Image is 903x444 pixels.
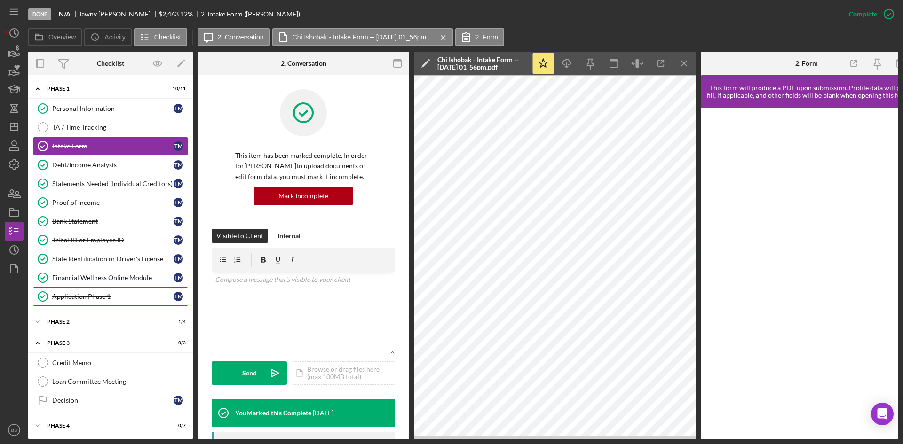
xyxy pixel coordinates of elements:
text: BS [11,428,17,433]
a: Bank StatementTM [33,212,188,231]
div: Visible to Client [216,229,263,243]
div: TA / Time Tracking [52,124,188,131]
div: T M [174,104,183,113]
button: 2. Conversation [198,28,270,46]
p: This item has been marked complete. In order for [PERSON_NAME] to upload documents or edit form d... [235,150,372,182]
div: Tawny [PERSON_NAME] [79,10,158,18]
button: Overview [28,28,82,46]
div: Internal [277,229,301,243]
div: Proof of Income [52,199,174,206]
a: Application Phase 1TM [33,287,188,306]
button: Complete [840,5,898,23]
button: Activity [84,28,131,46]
button: Visible to Client [212,229,268,243]
div: T M [174,235,183,245]
div: Credit Memo [52,359,188,366]
a: Statements Needed (Individual Creditors)TM [33,174,188,193]
a: DecisionTM [33,391,188,410]
div: 1 / 4 [169,319,186,325]
button: Internal [273,229,305,243]
div: T M [174,179,183,188]
label: 2. Conversation [218,33,264,41]
div: 2. Intake Form ([PERSON_NAME]) [201,10,300,18]
div: T M [174,217,183,226]
div: Mark Incomplete [278,187,328,205]
div: Chi Ishobak - Intake Form -- [DATE] 01_56pm.pdf [437,56,527,71]
div: Phase 2 [47,319,162,325]
div: Bank Statement [52,218,174,225]
div: Financial Wellness Online Module [52,274,174,281]
div: Debt/Income Analysis [52,161,174,169]
label: Activity [104,33,125,41]
a: Proof of IncomeTM [33,193,188,212]
div: Tribal ID or Employee ID [52,236,174,244]
div: T M [174,198,183,207]
button: 2. Form [455,28,504,46]
div: Checklist [97,60,124,67]
div: Phase 3 [47,340,162,346]
button: Chi Ishobak - Intake Form -- [DATE] 01_56pm.pdf [272,28,453,46]
div: Complete [849,5,877,23]
div: T M [174,396,183,405]
div: T M [174,254,183,264]
button: BS [5,421,24,439]
div: State Identification or Driver's License [52,255,174,263]
div: 2. Conversation [281,60,326,67]
div: Decision [52,397,174,404]
a: Financial Wellness Online ModuleTM [33,268,188,287]
button: Send [212,361,287,385]
div: Application Phase 1 [52,293,174,300]
div: T M [174,292,183,301]
div: You Marked this Complete [235,409,311,417]
div: Open Intercom Messenger [871,403,894,425]
div: 0 / 3 [169,340,186,346]
a: Debt/Income AnalysisTM [33,156,188,174]
div: Personal Information [52,105,174,112]
div: Phase 4 [47,423,162,428]
a: Intake FormTM [33,137,188,156]
div: 0 / 7 [169,423,186,428]
a: State Identification or Driver's LicenseTM [33,249,188,268]
div: Done [28,8,51,20]
a: Personal InformationTM [33,99,188,118]
time: 2025-09-16 18:25 [313,409,333,417]
label: Chi Ishobak - Intake Form -- [DATE] 01_56pm.pdf [293,33,434,41]
button: Mark Incomplete [254,187,353,205]
a: Loan Committee Meeting [33,372,188,391]
div: 12 % [180,10,193,18]
label: 2. Form [475,33,498,41]
div: T M [174,273,183,282]
a: Credit Memo [33,353,188,372]
label: Checklist [154,33,181,41]
div: Loan Committee Meeting [52,378,188,385]
div: Statements Needed (Individual Creditors) [52,180,174,187]
a: TA / Time Tracking [33,118,188,137]
button: Checklist [134,28,187,46]
div: T M [174,141,183,151]
div: 10 / 11 [169,86,186,92]
div: Intake Form [52,142,174,150]
div: Send [242,361,257,385]
div: $2,463 [158,10,179,18]
div: 2. Form [795,60,818,67]
b: N/A [59,10,71,18]
div: Phase 1 [47,86,162,92]
a: Tribal ID or Employee IDTM [33,231,188,249]
div: T M [174,160,183,170]
label: Overview [48,33,76,41]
